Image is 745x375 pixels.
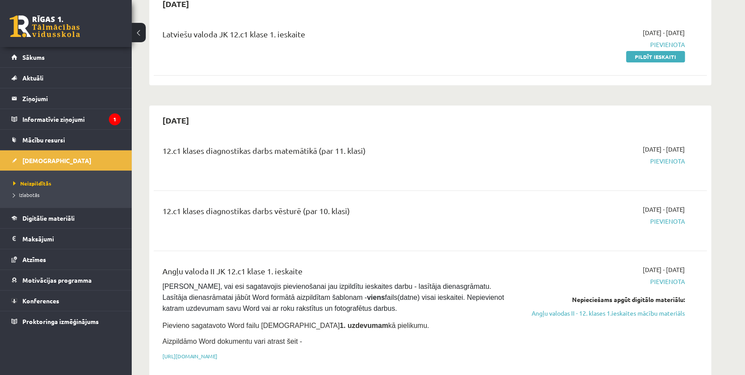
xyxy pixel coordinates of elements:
span: Motivācijas programma [22,276,92,284]
span: Pievienota [519,217,685,226]
span: Sākums [22,53,45,61]
strong: 1. uzdevumam [340,322,388,329]
a: Sākums [11,47,121,67]
span: [DATE] - [DATE] [643,28,685,37]
a: Ziņojumi [11,88,121,109]
div: Nepieciešams apgūt digitālo materiālu: [519,295,685,304]
span: Atzīmes [22,255,46,263]
a: Aktuāli [11,68,121,88]
span: Pievienota [519,277,685,286]
span: Konferences [22,297,59,305]
legend: Ziņojumi [22,88,121,109]
div: 12.c1 klases diagnostikas darbs matemātikā (par 11. klasi) [162,145,506,161]
a: Konferences [11,291,121,311]
div: Latviešu valoda JK 12.c1 klase 1. ieskaite [162,28,506,44]
a: Digitālie materiāli [11,208,121,228]
a: Pildīt ieskaiti [626,51,685,62]
span: Pievienota [519,40,685,49]
span: Pievienota [519,157,685,166]
a: Izlabotās [13,191,123,199]
h2: [DATE] [154,110,198,131]
span: Proktoringa izmēģinājums [22,317,99,325]
span: [DATE] - [DATE] [643,205,685,214]
a: Proktoringa izmēģinājums [11,311,121,331]
a: Motivācijas programma [11,270,121,290]
a: Neizpildītās [13,179,123,187]
span: Neizpildītās [13,180,51,187]
span: [DATE] - [DATE] [643,265,685,274]
span: Pievieno sagatavoto Word failu [DEMOGRAPHIC_DATA] kā pielikumu. [162,322,429,329]
span: Aizpildāmo Word dokumentu vari atrast šeit - [162,338,302,345]
i: 1 [109,113,121,125]
a: Informatīvie ziņojumi1 [11,109,121,129]
span: Izlabotās [13,191,40,198]
span: Mācību resursi [22,136,65,144]
span: [DEMOGRAPHIC_DATA] [22,157,91,164]
legend: Informatīvie ziņojumi [22,109,121,129]
a: Rīgas 1. Tālmācības vidusskola [10,15,80,37]
legend: Maksājumi [22,229,121,249]
a: Angļu valodas II - 12. klases 1.ieskaites mācību materiāls [519,309,685,318]
a: Mācību resursi [11,130,121,150]
span: [DATE] - [DATE] [643,145,685,154]
a: Atzīmes [11,249,121,269]
span: [PERSON_NAME], vai esi sagatavojis pievienošanai jau izpildītu ieskaites darbu - lasītāja dienasg... [162,283,506,312]
span: Digitālie materiāli [22,214,75,222]
div: Angļu valoda II JK 12.c1 klase 1. ieskaite [162,265,506,281]
a: [URL][DOMAIN_NAME] [162,353,217,360]
a: [DEMOGRAPHIC_DATA] [11,150,121,171]
a: Maksājumi [11,229,121,249]
strong: viens [367,294,385,301]
div: 12.c1 klases diagnostikas darbs vēsturē (par 10. klasi) [162,205,506,221]
span: Aktuāli [22,74,43,82]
